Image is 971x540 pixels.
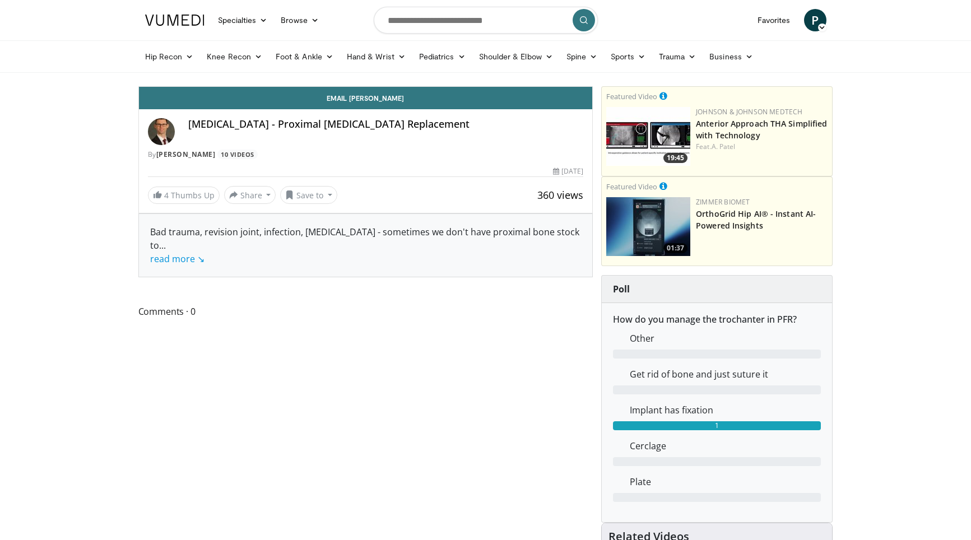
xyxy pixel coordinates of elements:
a: A. Patel [712,142,736,151]
img: Avatar [148,118,175,145]
small: Featured Video [606,91,657,101]
dd: Get rid of bone and just suture it [621,367,829,381]
a: Anterior Approach THA Simplified with Technology [696,118,827,141]
a: 4 Thumbs Up [148,187,220,204]
a: Favorites [751,9,797,31]
a: Trauma [652,45,703,68]
span: 19:45 [663,153,687,163]
a: Foot & Ankle [269,45,340,68]
span: 01:37 [663,243,687,253]
a: Sports [604,45,652,68]
img: 51d03d7b-a4ba-45b7-9f92-2bfbd1feacc3.150x105_q85_crop-smart_upscale.jpg [606,197,690,256]
a: Johnson & Johnson MedTech [696,107,802,117]
div: 1 [613,421,821,430]
a: Browse [274,9,326,31]
a: Hand & Wrist [340,45,412,68]
button: Save to [280,186,337,204]
h4: [MEDICAL_DATA] - Proximal [MEDICAL_DATA] Replacement [188,118,584,131]
a: Spine [560,45,604,68]
a: Hip Recon [138,45,201,68]
h6: How do you manage the trochanter in PFR? [613,314,821,325]
a: read more ↘ [150,253,205,265]
img: VuMedi Logo [145,15,205,26]
a: Knee Recon [200,45,269,68]
div: [DATE] [553,166,583,176]
a: [PERSON_NAME] [156,150,216,159]
a: OrthoGrid Hip AI® - Instant AI-Powered Insights [696,208,816,231]
span: 360 views [537,188,583,202]
div: Bad trauma, revision joint, infection, [MEDICAL_DATA] - sometimes we don't have proximal bone sto... [150,225,582,266]
a: Pediatrics [412,45,472,68]
dd: Plate [621,475,829,488]
dd: Cerclage [621,439,829,453]
a: 10 Videos [217,150,258,159]
img: 06bb1c17-1231-4454-8f12-6191b0b3b81a.150x105_q85_crop-smart_upscale.jpg [606,107,690,166]
div: By [148,150,584,160]
div: Feat. [696,142,828,152]
a: 01:37 [606,197,690,256]
a: Email [PERSON_NAME] [139,87,593,109]
a: P [804,9,826,31]
a: Shoulder & Elbow [472,45,560,68]
small: Featured Video [606,181,657,192]
button: Share [224,186,276,204]
a: Zimmer Biomet [696,197,750,207]
a: Business [703,45,760,68]
a: Specialties [211,9,275,31]
input: Search topics, interventions [374,7,598,34]
dd: Implant has fixation [621,403,829,417]
span: Comments 0 [138,304,593,319]
strong: Poll [613,283,630,295]
dd: Other [621,332,829,345]
a: 19:45 [606,107,690,166]
span: 4 [164,190,169,201]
